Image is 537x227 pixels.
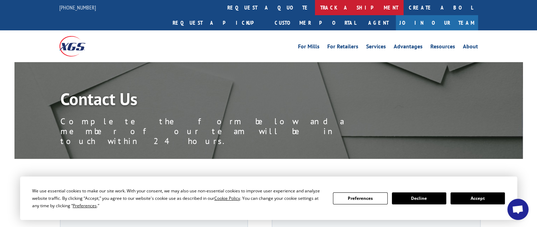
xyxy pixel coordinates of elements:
button: Decline [392,192,446,204]
span: Contact by Phone [220,79,256,85]
a: Advantages [394,44,423,52]
a: Resources [430,44,455,52]
span: Last name [212,1,233,6]
a: Open chat [507,199,529,220]
h1: Contact Us [60,90,378,111]
span: Phone number [212,30,242,35]
button: Accept [451,192,505,204]
a: [PHONE_NUMBER] [59,4,96,11]
a: For Retailers [327,44,358,52]
input: Contact by Email [214,70,218,74]
div: Cookie Consent Prompt [20,177,517,220]
a: About [463,44,478,52]
a: Request a pickup [167,15,269,30]
span: Contact Preference [212,59,251,64]
button: Preferences [333,192,387,204]
a: Services [366,44,386,52]
a: For Mills [298,44,320,52]
span: Contact by Email [220,70,255,75]
p: Complete the form below and a member of our team will be in touch within 24 hours. [60,117,378,146]
span: Cookie Policy [214,195,240,201]
span: Preferences [73,203,97,209]
div: We use essential cookies to make our site work. With your consent, we may also use non-essential ... [32,187,324,209]
a: Agent [361,15,396,30]
input: Contact by Phone [214,79,218,84]
a: Customer Portal [269,15,361,30]
a: Join Our Team [396,15,478,30]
